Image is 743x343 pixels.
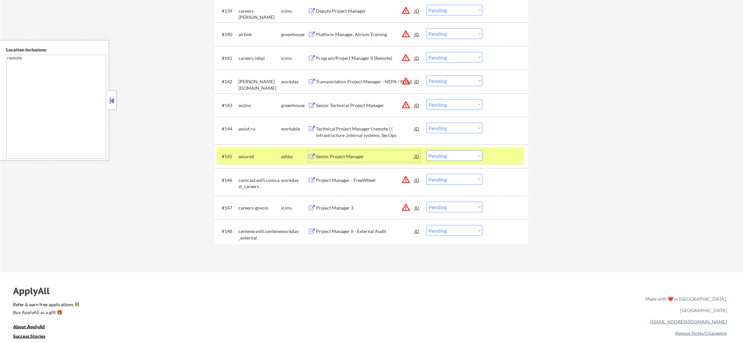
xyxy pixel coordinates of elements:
div: JD [414,99,420,111]
div: workday [281,228,308,235]
div: Location Inclusions: [6,47,107,53]
div: Senior Technical Project Manager [316,102,414,109]
button: warning_amber [401,6,410,15]
div: workable [281,126,308,132]
a: [EMAIL_ADDRESS][DOMAIN_NAME] [650,319,727,324]
div: careers-ishpi [238,55,281,62]
div: JD [414,75,420,87]
button: warning_amber [401,175,410,184]
u: About ApplyAll [13,324,45,329]
div: wizinc [238,102,281,109]
div: assist-rx [238,126,281,132]
div: JD [414,52,420,64]
div: #140 [222,31,233,38]
div: careers-govcio [238,205,281,211]
div: assured [238,153,281,160]
div: #141 [222,55,233,62]
div: centene.wd5.centene_external [238,228,281,241]
div: #145 [222,153,233,160]
div: Deputy Project Manager [316,8,414,14]
button: warning_amber [401,203,410,212]
div: JD [414,123,420,134]
div: greenhouse [281,102,308,109]
button: warning_amber [401,29,410,38]
u: Success Stories [13,333,45,339]
div: Project Manager - FreeWheel [316,177,414,184]
div: Made with ❤️ in [GEOGRAPHIC_DATA], [GEOGRAPHIC_DATA] [643,293,727,316]
div: workday [281,177,308,184]
div: Transportation Project Manager - NEPA / PD&E [316,78,414,85]
div: JD [414,202,420,213]
div: careers-[PERSON_NAME] [238,8,281,21]
div: Platform Manager, Atrium Training [316,31,414,38]
a: Release Notes/Changelog [675,330,727,336]
div: ashby [281,153,308,160]
div: Project Manager II - External Audit [316,228,414,235]
div: #142 [222,78,233,85]
div: workday [281,78,308,85]
div: Buy ApplyAll as a gift 🎁 [13,310,78,315]
div: JD [414,150,420,162]
a: Success Stories [13,333,54,341]
div: #147 [222,205,233,211]
div: icims [281,55,308,62]
div: greenhouse [281,31,308,38]
div: JD [414,28,420,40]
button: warning_amber [401,53,410,62]
div: JD [414,225,420,237]
div: #143 [222,102,233,109]
div: airbnb [238,31,281,38]
div: icims [281,8,308,14]
div: JD [414,174,420,186]
div: Technical Project Manager ( remote ) ( infrastructure ,internal systems, SecOps [316,126,414,138]
div: Program/Project Manager II (Remote) [316,55,414,62]
div: ApplyAll [13,285,57,296]
a: Buy ApplyAll as a gift 🎁 [13,309,78,317]
button: warning_amber [401,76,410,86]
div: icims [281,205,308,211]
a: About ApplyAll [13,323,54,332]
div: JD [414,5,420,17]
div: [PERSON_NAME][DOMAIN_NAME] [238,78,281,91]
a: Refer & earn free applications 👯‍♀️ [13,302,509,309]
div: Senior Project Manager [316,153,414,160]
div: #144 [222,126,233,132]
button: warning_amber [401,100,410,109]
div: Project Manager 3 [316,205,414,211]
div: #148 [222,228,233,235]
div: comcast.wd5.comcast_careers [238,177,281,190]
div: #146 [222,177,233,184]
div: #139 [222,8,233,14]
